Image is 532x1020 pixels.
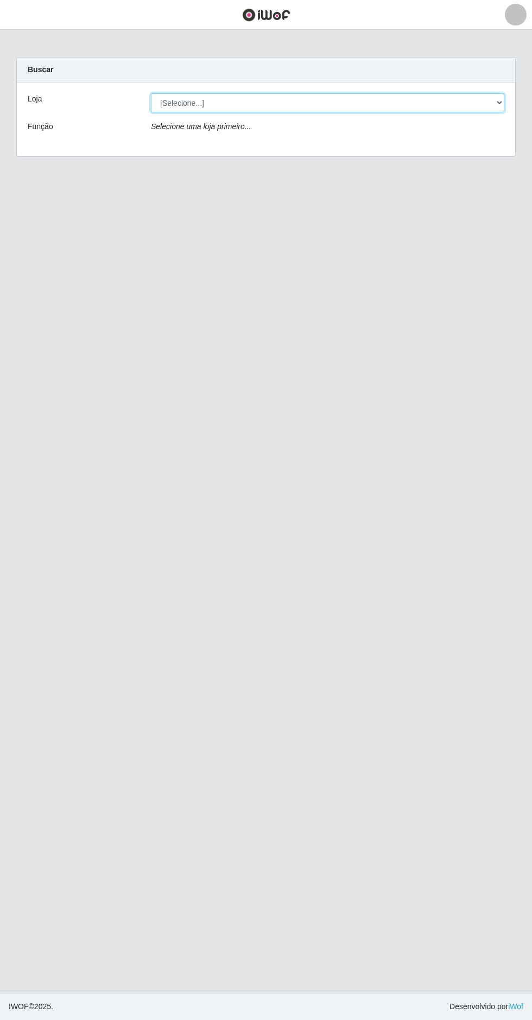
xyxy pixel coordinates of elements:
span: © 2025 . [9,1001,53,1012]
i: Selecione uma loja primeiro... [151,122,251,131]
a: iWof [508,1002,523,1011]
img: CoreUI Logo [242,8,290,22]
strong: Buscar [28,65,53,74]
label: Loja [28,93,42,105]
span: Desenvolvido por [449,1001,523,1012]
label: Função [28,121,53,132]
span: IWOF [9,1002,29,1011]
